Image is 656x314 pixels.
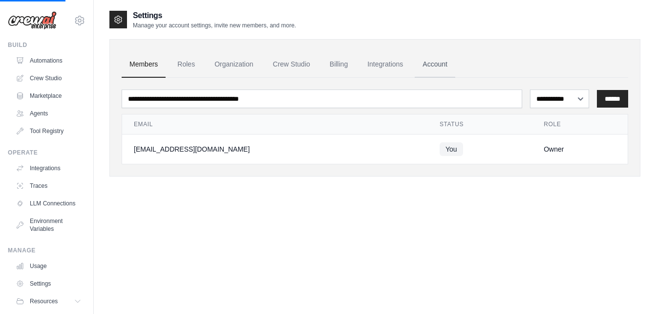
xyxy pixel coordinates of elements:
[207,51,261,78] a: Organization
[532,114,628,135] th: Role
[169,51,203,78] a: Roles
[133,22,296,29] p: Manage your account settings, invite new members, and more.
[133,10,296,22] h2: Settings
[12,293,85,309] button: Resources
[440,142,463,156] span: You
[12,53,85,68] a: Automations
[265,51,318,78] a: Crew Studio
[12,258,85,274] a: Usage
[30,297,58,305] span: Resources
[12,276,85,292] a: Settings
[12,196,85,211] a: LLM Connections
[12,178,85,194] a: Traces
[8,247,85,254] div: Manage
[122,114,428,135] th: Email
[8,41,85,49] div: Build
[12,213,85,237] a: Environment Variables
[360,51,411,78] a: Integrations
[12,70,85,86] a: Crew Studio
[8,11,57,30] img: Logo
[12,123,85,139] a: Tool Registry
[544,144,616,154] div: Owner
[415,51,455,78] a: Account
[12,106,85,121] a: Agents
[134,144,416,154] div: [EMAIL_ADDRESS][DOMAIN_NAME]
[12,88,85,104] a: Marketplace
[322,51,356,78] a: Billing
[8,149,85,157] div: Operate
[428,114,532,135] th: Status
[12,160,85,176] a: Integrations
[122,51,166,78] a: Members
